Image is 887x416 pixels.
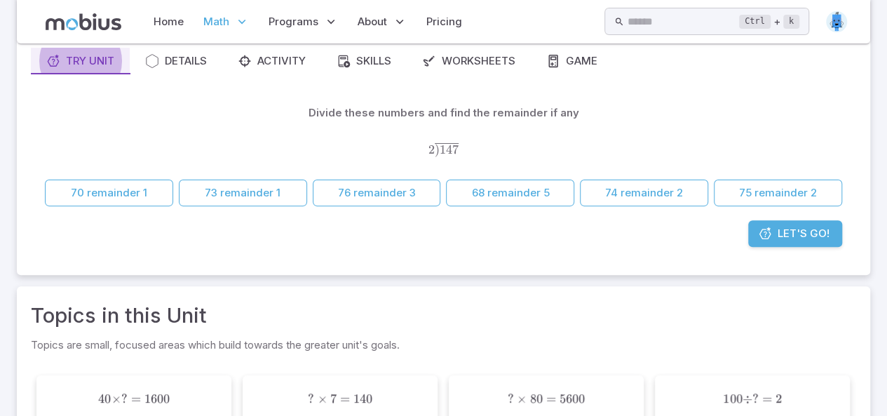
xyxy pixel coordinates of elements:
div: Activity [238,53,306,69]
span: 2 [776,391,782,406]
span: About [358,14,387,29]
span: ÷ [742,391,752,406]
button: 73 remainder 1 [179,180,307,206]
span: = [546,391,556,406]
span: 7 [330,391,337,406]
button: 75 remainder 2 [714,180,842,206]
p: Divide these numbers and find the remainder if any [309,105,579,121]
button: 70 remainder 1 [45,180,173,206]
span: = [762,391,772,406]
span: × [111,391,121,406]
span: 2 [428,142,435,157]
span: ? [121,391,127,406]
span: × [517,391,527,406]
span: 40 [98,391,111,406]
span: = [131,391,141,406]
span: 1600 [144,391,170,406]
kbd: k [783,15,799,29]
span: ? [508,391,514,406]
div: Try Unit [46,53,114,69]
kbd: Ctrl [739,15,771,29]
div: Game [546,53,597,69]
div: Details [145,53,207,69]
span: ? [308,391,314,406]
div: + [739,13,799,30]
div: Skills [337,53,391,69]
span: Math [203,14,229,29]
span: = [340,391,350,406]
a: Home [149,6,188,38]
img: rectangle.svg [826,11,847,32]
span: × [317,391,327,406]
span: ) [435,142,440,157]
button: 68 remainder 5 [446,180,574,206]
span: Programs [269,14,318,29]
span: Let's Go! [778,226,830,241]
span: 147 [440,142,459,157]
button: 76 remainder 3 [313,180,441,206]
div: Worksheets [422,53,515,69]
span: 5600 [560,391,585,406]
span: 100 [723,391,742,406]
span: 80 [530,391,543,406]
span: ? [752,391,758,406]
a: Let's Go! [748,220,842,247]
a: Topics in this Unit [31,300,207,331]
button: 74 remainder 2 [580,180,708,206]
span: 140 [353,391,372,406]
a: Pricing [422,6,466,38]
p: Topics are small, focused areas which build towards the greater unit's goals. [31,337,856,353]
